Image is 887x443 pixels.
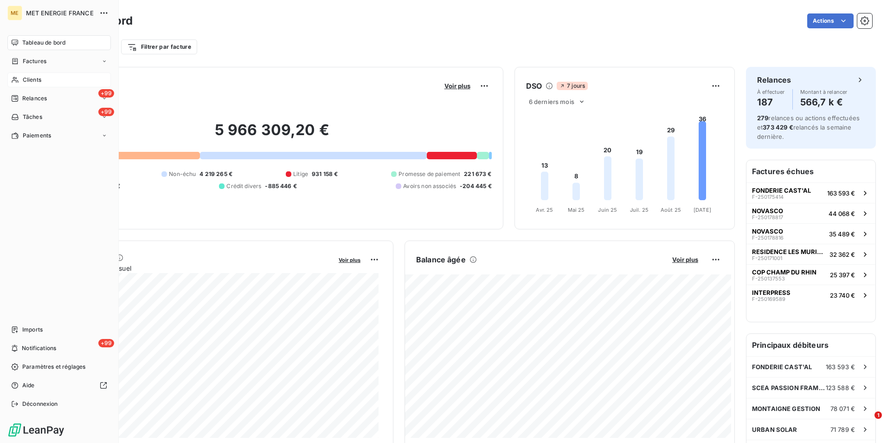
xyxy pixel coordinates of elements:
span: NOVASCO [752,228,783,235]
button: COP CHAMP DU RHINF-25013755325 397 € [746,264,875,285]
span: F-250169589 [752,296,785,302]
span: 32 362 € [829,251,855,258]
button: NOVASCOF-25017881744 068 € [746,203,875,223]
span: MONTAIGNE GESTION [752,405,821,412]
span: NOVASCO [752,207,783,215]
span: 123 588 € [826,384,855,391]
span: RESIDENCE LES MURIERS [752,248,826,255]
span: F-250137553 [752,276,785,281]
span: Voir plus [339,257,360,263]
span: 1 [874,411,882,419]
span: Clients [23,76,41,84]
span: INTERPRESS [752,289,791,296]
span: Litige [293,170,308,178]
span: 373 429 € [763,124,793,131]
span: +99 [98,108,114,116]
button: FONDERIE CAST'ALF-250175414163 593 € [746,182,875,203]
h2: 5 966 309,20 € [52,121,492,149]
span: +99 [98,89,114,98]
span: 35 489 € [829,230,855,238]
span: Imports [22,326,43,334]
span: Voir plus [444,82,470,90]
span: Voir plus [672,256,698,263]
span: F-250171001 [752,255,782,261]
span: relances ou actions effectuées et relancés la semaine dernière. [757,114,860,140]
span: Montant à relancer [800,89,848,95]
h6: Principaux débiteurs [746,334,875,356]
button: RESIDENCE LES MURIERSF-25017100132 362 € [746,244,875,264]
h6: Relances [757,74,791,85]
span: Paiements [23,131,51,140]
span: 279 [757,114,768,122]
button: Actions [807,13,854,28]
span: Aide [22,381,35,390]
span: FONDERIE CAST'AL [752,187,811,194]
img: Logo LeanPay [7,423,65,437]
span: 23 740 € [830,292,855,299]
span: Factures [23,57,46,65]
span: Avoirs non associés [403,182,456,190]
tspan: Mai 25 [567,207,585,213]
span: SCEA PASSION FRAMBOISES [752,384,826,391]
span: F-250178816 [752,235,784,241]
span: Non-échu [169,170,196,178]
h4: 187 [757,95,785,110]
span: -885 446 € [265,182,297,190]
span: 163 593 € [826,363,855,371]
span: Chiffre d'affaires mensuel [52,263,332,273]
button: NOVASCOF-25017881635 489 € [746,223,875,244]
span: 71 789 € [830,426,855,433]
span: Promesse de paiement [399,170,460,178]
span: F-250175414 [752,194,784,200]
span: 931 158 € [312,170,338,178]
div: ME [7,6,22,20]
tspan: Avr. 25 [536,207,553,213]
span: Crédit divers [226,182,261,190]
tspan: Juil. 25 [630,207,649,213]
h4: 566,7 k € [800,95,848,110]
button: Voir plus [669,255,701,264]
span: MET ENERGIE FRANCE [26,9,94,17]
tspan: Août 25 [661,207,681,213]
h6: Factures échues [746,160,875,182]
h6: DSO [526,80,542,91]
button: Voir plus [442,82,473,90]
span: 4 219 265 € [199,170,232,178]
span: COP CHAMP DU RHIN [752,268,816,276]
span: Paramètres et réglages [22,363,85,371]
span: 25 397 € [830,271,855,279]
span: 221 673 € [464,170,491,178]
span: URBAN SOLAR [752,426,797,433]
span: Notifications [22,344,56,352]
button: Filtrer par facture [121,39,197,54]
button: Voir plus [336,255,363,264]
iframe: Intercom live chat [855,411,878,434]
a: Aide [7,378,111,393]
span: 44 068 € [829,210,855,217]
h6: Balance âgée [416,254,466,265]
span: Tableau de bord [22,39,65,47]
span: Déconnexion [22,400,58,408]
button: INTERPRESSF-25016958923 740 € [746,285,875,305]
span: 78 071 € [830,405,855,412]
tspan: Juin 25 [598,207,617,213]
span: 6 derniers mois [529,98,574,105]
span: À effectuer [757,89,785,95]
span: 163 593 € [827,189,855,197]
span: +99 [98,339,114,347]
span: -204 445 € [460,182,492,190]
span: 7 jours [557,82,588,90]
span: Relances [22,94,47,103]
span: Tâches [23,113,42,121]
span: FONDERIE CAST'AL [752,363,812,371]
span: F-250178817 [752,215,783,220]
tspan: [DATE] [694,207,711,213]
